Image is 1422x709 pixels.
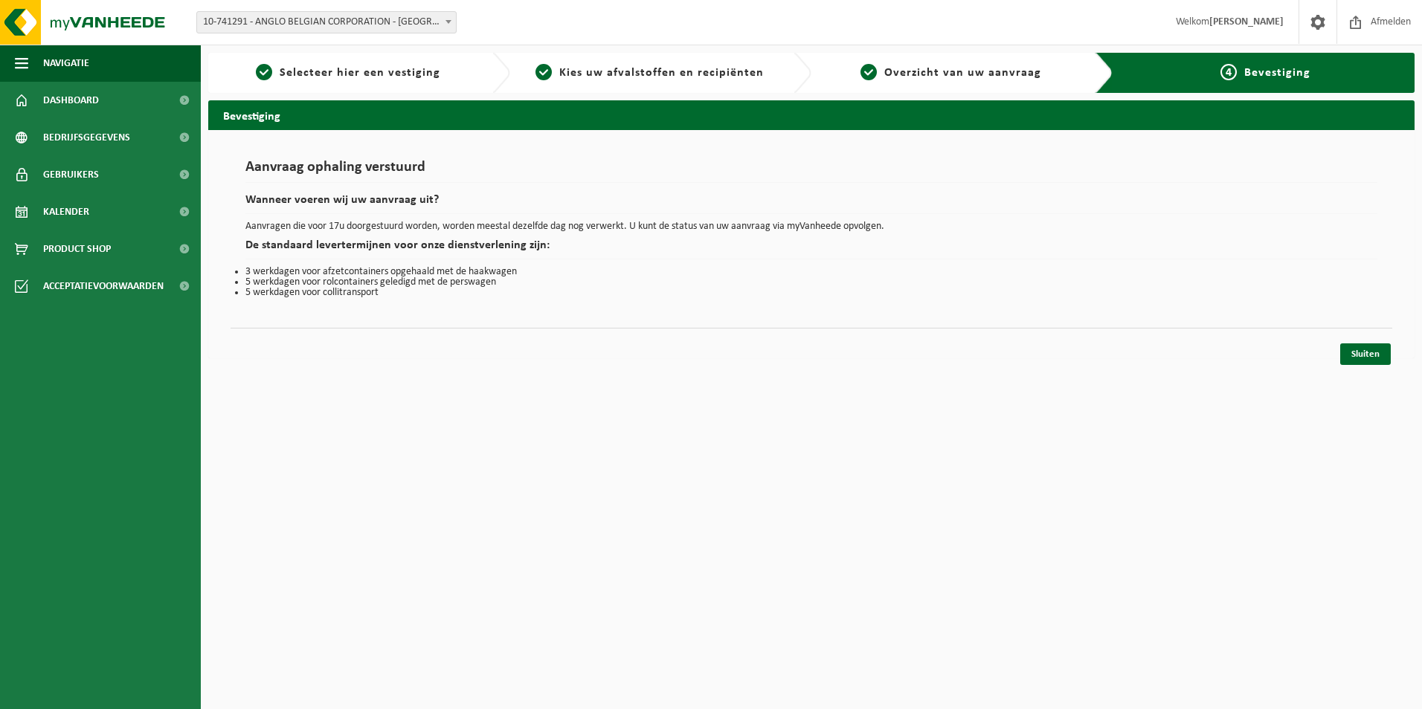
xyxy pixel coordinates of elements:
[256,64,272,80] span: 1
[245,194,1377,214] h2: Wanneer voeren wij uw aanvraag uit?
[43,230,111,268] span: Product Shop
[43,82,99,119] span: Dashboard
[535,64,552,80] span: 2
[43,45,89,82] span: Navigatie
[518,64,782,82] a: 2Kies uw afvalstoffen en recipiënten
[1209,16,1284,27] strong: [PERSON_NAME]
[43,119,130,156] span: Bedrijfsgegevens
[245,277,1377,288] li: 5 werkdagen voor rolcontainers geledigd met de perswagen
[860,64,877,80] span: 3
[884,67,1041,79] span: Overzicht van uw aanvraag
[819,64,1084,82] a: 3Overzicht van uw aanvraag
[245,221,1377,232] p: Aanvragen die voor 17u doorgestuurd worden, worden meestal dezelfde dag nog verwerkt. U kunt de s...
[245,267,1377,277] li: 3 werkdagen voor afzetcontainers opgehaald met de haakwagen
[245,288,1377,298] li: 5 werkdagen voor collitransport
[245,160,1377,183] h1: Aanvraag ophaling verstuurd
[196,11,457,33] span: 10-741291 - ANGLO BELGIAN CORPORATION - GENT
[216,64,480,82] a: 1Selecteer hier een vestiging
[1340,343,1391,365] a: Sluiten
[559,67,764,79] span: Kies uw afvalstoffen en recipiënten
[197,12,456,33] span: 10-741291 - ANGLO BELGIAN CORPORATION - GENT
[245,239,1377,259] h2: De standaard levertermijnen voor onze dienstverlening zijn:
[1220,64,1237,80] span: 4
[208,100,1415,129] h2: Bevestiging
[280,67,440,79] span: Selecteer hier een vestiging
[43,193,89,230] span: Kalender
[43,268,164,305] span: Acceptatievoorwaarden
[1244,67,1310,79] span: Bevestiging
[43,156,99,193] span: Gebruikers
